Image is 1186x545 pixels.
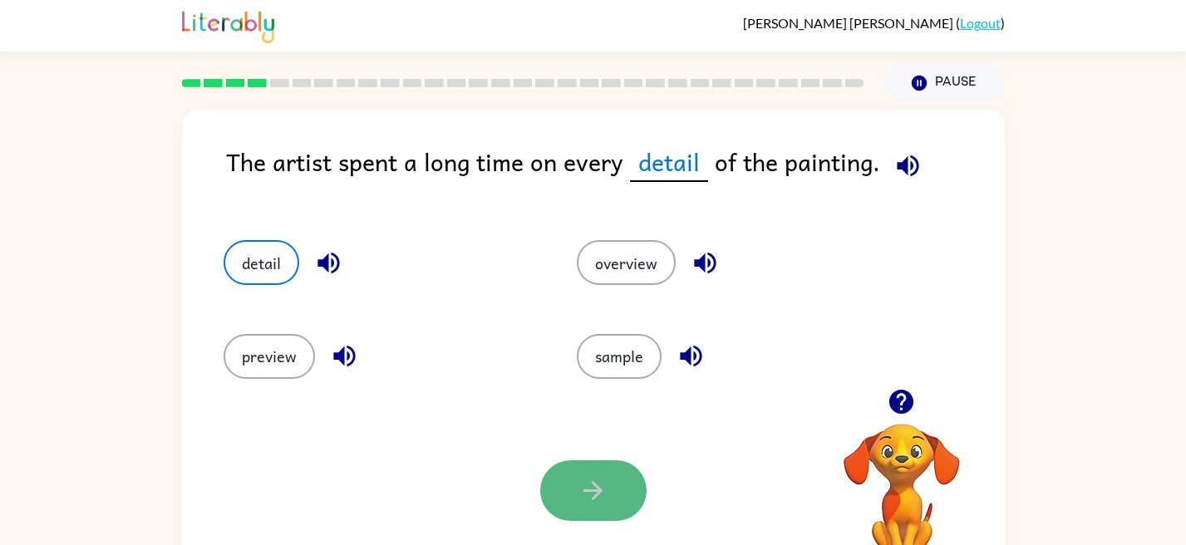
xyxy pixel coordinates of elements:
div: The artist spent a long time on every of the painting. [226,143,1005,207]
span: detail [630,143,708,182]
div: ( ) [743,15,1005,31]
span: [PERSON_NAME] [PERSON_NAME] [743,15,956,31]
button: overview [577,240,676,285]
button: Pause [884,64,1005,102]
button: preview [224,334,315,379]
img: Literably [182,7,274,43]
a: Logout [960,15,1001,31]
button: sample [577,334,662,379]
button: detail [224,240,299,285]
